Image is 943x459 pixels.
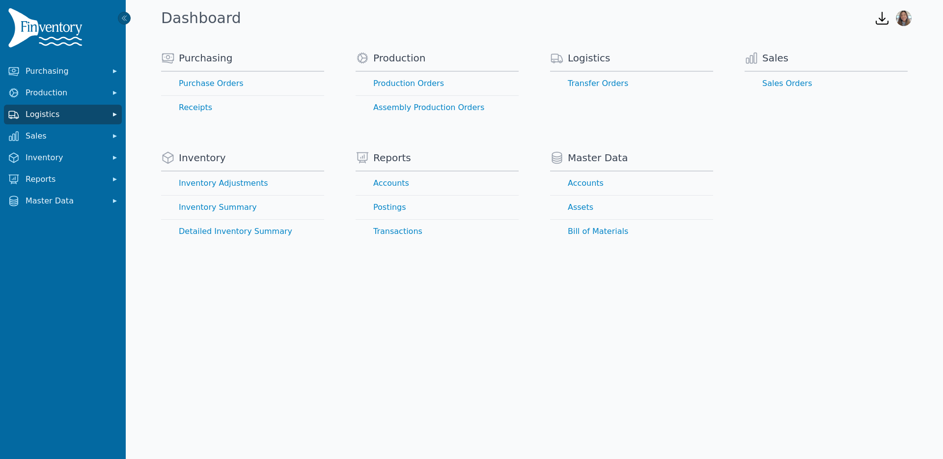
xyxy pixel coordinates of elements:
span: Purchasing [26,65,104,77]
a: Receipts [161,96,324,119]
span: Inventory [26,152,104,164]
a: Purchase Orders [161,72,324,95]
a: Assembly Production Orders [356,96,519,119]
span: Inventory [179,151,226,165]
span: Master Data [26,195,104,207]
img: Finventory [8,8,86,52]
button: Production [4,83,122,103]
a: Accounts [550,172,713,195]
button: Master Data [4,191,122,211]
a: Transfer Orders [550,72,713,95]
span: Reports [26,173,104,185]
span: Production [26,87,104,99]
a: Detailed Inventory Summary [161,220,324,243]
span: Logistics [568,51,610,65]
span: Master Data [568,151,628,165]
button: Inventory [4,148,122,168]
button: Sales [4,126,122,146]
a: Postings [356,196,519,219]
a: Assets [550,196,713,219]
a: Production Orders [356,72,519,95]
a: Transactions [356,220,519,243]
button: Reports [4,170,122,189]
a: Bill of Materials [550,220,713,243]
a: Sales Orders [745,72,908,95]
span: Production [373,51,425,65]
a: Accounts [356,172,519,195]
button: Logistics [4,105,122,124]
span: Logistics [26,109,104,120]
img: Bernice Wang [896,10,912,26]
span: Sales [26,130,104,142]
a: Inventory Adjustments [161,172,324,195]
h1: Dashboard [161,9,241,27]
button: Purchasing [4,61,122,81]
span: Reports [373,151,411,165]
span: Sales [762,51,788,65]
span: Purchasing [179,51,232,65]
a: Inventory Summary [161,196,324,219]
